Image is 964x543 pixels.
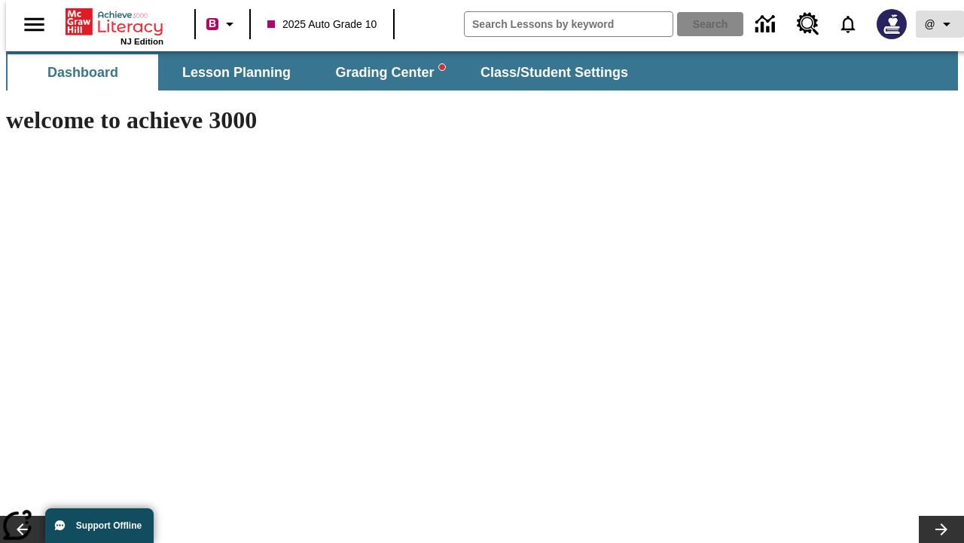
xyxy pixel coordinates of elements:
[200,11,245,38] button: Boost Class color is violet red. Change class color
[788,4,828,44] a: Resource Center, Will open in new tab
[6,51,958,90] div: SubNavbar
[746,4,788,45] a: Data Center
[182,64,291,81] span: Lesson Planning
[66,7,163,37] a: Home
[47,64,118,81] span: Dashboard
[439,64,445,70] svg: writing assistant alert
[66,5,163,46] div: Home
[465,12,673,36] input: search field
[916,11,964,38] button: Profile/Settings
[868,5,916,44] button: Select a new avatar
[76,520,142,531] span: Support Offline
[877,9,907,39] img: Avatar
[8,54,158,90] button: Dashboard
[924,17,935,32] span: @
[45,508,154,543] button: Support Offline
[919,516,964,543] button: Lesson carousel, Next
[209,14,216,33] span: B
[828,5,868,44] a: Notifications
[468,54,640,90] button: Class/Student Settings
[120,37,163,46] span: NJ Edition
[161,54,312,90] button: Lesson Planning
[267,17,377,32] span: 2025 Auto Grade 10
[480,64,628,81] span: Class/Student Settings
[6,54,642,90] div: SubNavbar
[6,106,657,134] h1: welcome to achieve 3000
[315,54,465,90] button: Grading Center
[335,64,444,81] span: Grading Center
[12,2,56,47] button: Open side menu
